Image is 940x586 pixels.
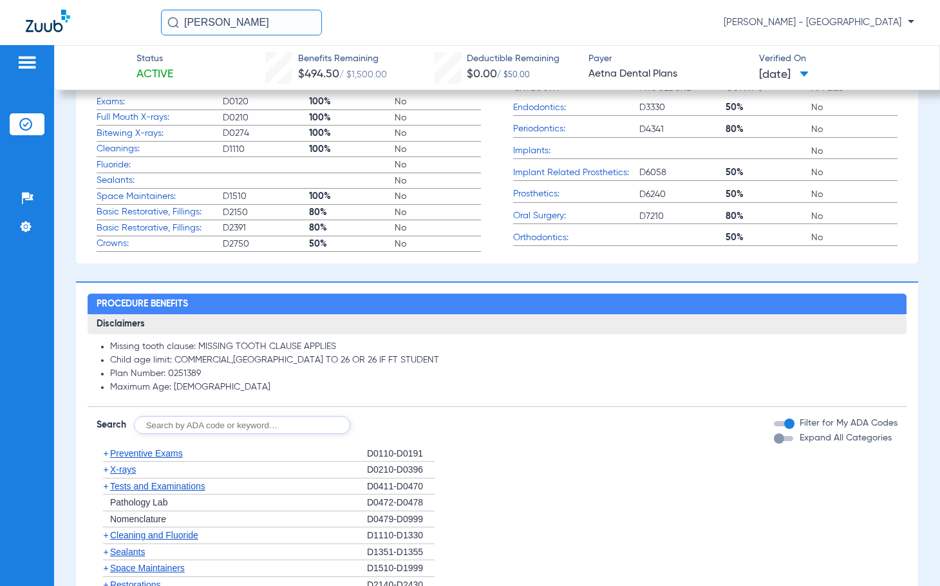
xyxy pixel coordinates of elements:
span: 100% [309,190,395,203]
span: + [103,547,108,557]
span: D1510 [223,190,309,203]
span: + [103,464,108,475]
h3: Disclaimers [88,314,907,335]
span: Aetna Dental Plans [588,66,748,82]
span: No [811,123,898,136]
span: Preventive Exams [110,448,183,458]
label: Filter for My ADA Codes [797,417,898,430]
span: Space Maintainers [110,563,185,573]
span: Status [136,52,173,66]
span: 50% [726,166,812,179]
span: No [395,175,481,187]
span: Cleanings: [97,142,223,156]
span: 50% [726,188,812,201]
span: Implants: [513,144,639,158]
span: No [811,188,898,201]
span: 50% [726,231,812,244]
span: Bitewing X-rays: [97,127,223,140]
span: Fluoride: [97,158,223,172]
div: D0472-D0478 [367,495,435,511]
span: + [103,448,108,458]
span: + [103,563,108,573]
span: No [811,166,898,179]
div: D1510-D1999 [367,560,435,577]
span: D2150 [223,206,309,219]
span: $494.50 [298,68,339,80]
div: D0479-D0999 [367,511,435,528]
span: Prosthetics: [513,187,639,201]
span: No [395,206,481,219]
img: Zuub Logo [26,10,70,32]
div: D1110-D1330 [367,527,435,544]
span: D2391 [223,222,309,234]
span: D4341 [639,123,726,136]
img: hamburger-icon [17,55,37,70]
span: 100% [309,95,395,108]
span: No [395,111,481,124]
span: / $50.00 [497,71,530,79]
span: 100% [309,143,395,156]
span: D0210 [223,111,309,124]
span: No [811,210,898,223]
span: Exams: [97,95,223,109]
span: [DATE] [759,67,809,83]
span: No [395,158,481,171]
li: Maximum Age: [DEMOGRAPHIC_DATA] [110,382,898,393]
span: Sealants: [97,174,223,187]
div: D1351-D1355 [367,544,435,561]
span: 50% [726,101,812,114]
span: / $1,500.00 [339,70,387,79]
span: No [395,143,481,156]
span: No [395,95,481,108]
div: D0411-D0470 [367,478,435,495]
span: D0274 [223,127,309,140]
span: Pathology Lab [110,497,168,507]
span: 50% [309,238,395,250]
span: D2750 [223,238,309,250]
span: Active [136,66,173,82]
span: Oral Surgery: [513,209,639,223]
span: 80% [726,210,812,223]
span: D6240 [639,188,726,201]
span: D1110 [223,143,309,156]
span: Crowns: [97,237,223,250]
span: 100% [309,111,395,124]
span: + [103,481,108,491]
li: Child age limit: COMMERCIAL,[GEOGRAPHIC_DATA] TO 26 OR 26 IF FT STUDENT [110,355,898,366]
span: Nomenclature [110,514,166,524]
span: Cleaning and Fluoride [110,530,198,540]
h2: Procedure Benefits [88,294,907,314]
li: Missing tooth clause: MISSING TOOTH CLAUSE APPLIES [110,341,898,353]
span: Deductible Remaining [467,52,559,66]
span: No [395,190,481,203]
span: No [395,238,481,250]
span: Implant Related Prosthetics: [513,166,639,180]
span: Space Maintainers: [97,190,223,203]
span: No [395,222,481,234]
span: Basic Restorative, Fillings: [97,205,223,219]
span: Full Mouth X-rays: [97,111,223,124]
span: Basic Restorative, Fillings: [97,222,223,235]
div: D0110-D0191 [367,446,435,462]
span: Search [97,419,126,431]
span: [PERSON_NAME] - [GEOGRAPHIC_DATA] [724,16,914,29]
span: Expand All Categories [800,433,892,442]
span: $0.00 [467,68,497,80]
span: D7210 [639,210,726,223]
span: No [811,145,898,158]
span: Sealants [110,547,145,557]
span: + [103,530,108,540]
span: Endodontics: [513,101,639,115]
iframe: Chat Widget [876,524,940,586]
span: No [395,127,481,140]
input: Search for patients [161,10,322,35]
span: X-rays [110,464,136,475]
div: D0210-D0396 [367,462,435,478]
span: Benefits Remaining [298,52,387,66]
span: 100% [309,127,395,140]
span: Verified On [759,52,919,66]
li: Plan Number: 0251389 [110,368,898,380]
span: Orthodontics: [513,231,639,245]
span: D0120 [223,95,309,108]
